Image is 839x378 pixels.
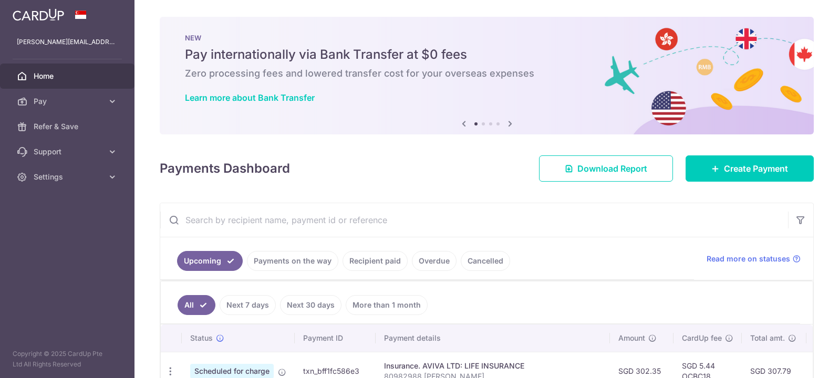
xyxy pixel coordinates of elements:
[750,333,785,343] span: Total amt.
[34,71,103,81] span: Home
[34,121,103,132] span: Refer & Save
[160,17,814,134] img: Bank transfer banner
[686,155,814,182] a: Create Payment
[384,361,602,371] div: Insurance. AVIVA LTD: LIFE INSURANCE
[34,146,103,157] span: Support
[280,295,341,315] a: Next 30 days
[577,162,647,175] span: Download Report
[295,324,376,352] th: Payment ID
[160,203,788,237] input: Search by recipient name, payment id or reference
[185,34,789,42] p: NEW
[160,159,290,178] h4: Payments Dashboard
[539,155,673,182] a: Download Report
[13,8,64,21] img: CardUp
[34,96,103,107] span: Pay
[247,251,338,271] a: Payments on the way
[461,251,510,271] a: Cancelled
[412,251,457,271] a: Overdue
[177,251,243,271] a: Upcoming
[185,92,315,103] a: Learn more about Bank Transfer
[376,324,610,352] th: Payment details
[346,295,428,315] a: More than 1 month
[34,172,103,182] span: Settings
[724,162,788,175] span: Create Payment
[190,333,213,343] span: Status
[618,333,645,343] span: Amount
[185,67,789,80] h6: Zero processing fees and lowered transfer cost for your overseas expenses
[17,37,118,47] p: [PERSON_NAME][EMAIL_ADDRESS][DOMAIN_NAME]
[178,295,215,315] a: All
[185,46,789,63] h5: Pay internationally via Bank Transfer at $0 fees
[707,254,801,264] a: Read more on statuses
[220,295,276,315] a: Next 7 days
[682,333,722,343] span: CardUp fee
[707,254,790,264] span: Read more on statuses
[343,251,408,271] a: Recipient paid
